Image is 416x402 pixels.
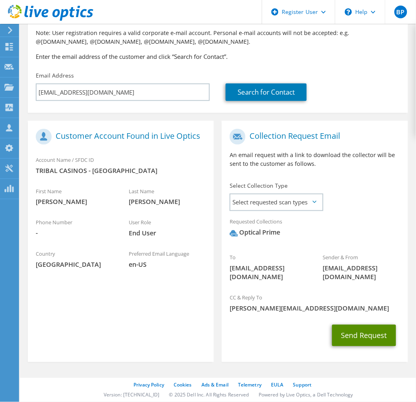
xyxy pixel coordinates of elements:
div: CC & Reply To [222,289,408,317]
li: © 2025 Dell Inc. All Rights Reserved [169,392,249,398]
h1: Collection Request Email [230,129,396,145]
span: BP [395,6,407,18]
label: Email Address [36,72,74,80]
a: Telemetry [238,382,261,388]
div: Requested Collections [222,214,408,245]
div: Sender & From [315,249,408,285]
span: Select requested scan types [230,194,322,210]
a: Ads & Email [201,382,228,388]
a: Cookies [174,382,192,388]
a: Privacy Policy [134,382,164,388]
span: TRIBAL CASINOS - [GEOGRAPHIC_DATA] [36,166,206,175]
span: [GEOGRAPHIC_DATA] [36,260,113,269]
span: End User [129,229,206,238]
span: [PERSON_NAME] [36,198,113,206]
div: Country [28,246,121,273]
span: [PERSON_NAME][EMAIL_ADDRESS][DOMAIN_NAME] [230,304,400,313]
span: en-US [129,260,206,269]
a: Search for Contact [226,84,307,101]
h3: Enter the email address of the customer and click “Search for Contact”. [36,52,400,61]
p: An email request with a link to download the collector will be sent to the customer as follows. [230,151,400,168]
a: Support [293,382,312,388]
span: [EMAIL_ADDRESS][DOMAIN_NAME] [323,264,400,282]
div: First Name [28,183,121,210]
span: [EMAIL_ADDRESS][DOMAIN_NAME] [230,264,307,282]
label: Select Collection Type [230,182,288,190]
div: User Role [121,214,214,242]
div: Phone Number [28,214,121,242]
li: Version: [TECHNICAL_ID] [104,392,160,398]
div: To [222,249,315,285]
svg: \n [345,8,352,16]
p: Note: User registration requires a valid corporate e-mail account. Personal e-mail accounts will ... [36,29,400,46]
span: - [36,229,113,238]
h1: Customer Account Found in Live Optics [36,129,202,145]
div: Account Name / SFDC ID [28,151,214,179]
div: Last Name [121,183,214,210]
span: [PERSON_NAME] [129,198,206,206]
div: Optical Prime [230,228,280,237]
div: Preferred Email Language [121,246,214,273]
li: Powered by Live Optics, a Dell Technology [259,392,353,398]
button: Send Request [332,325,396,346]
a: EULA [271,382,283,388]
